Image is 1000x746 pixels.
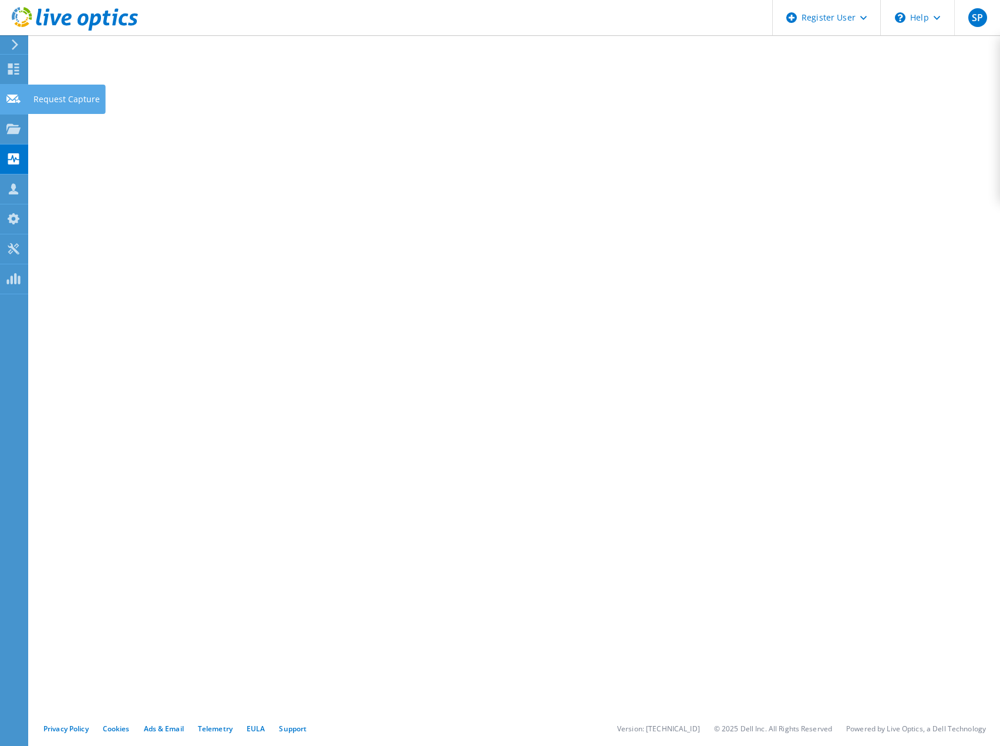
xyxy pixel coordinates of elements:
li: © 2025 Dell Inc. All Rights Reserved [714,724,832,734]
svg: \n [895,12,905,23]
a: Support [279,724,307,734]
a: Privacy Policy [43,724,89,734]
a: EULA [247,724,265,734]
a: Cookies [103,724,130,734]
a: Ads & Email [144,724,184,734]
li: Powered by Live Optics, a Dell Technology [846,724,986,734]
a: Telemetry [198,724,233,734]
span: SP [968,8,987,27]
li: Version: [TECHNICAL_ID] [617,724,700,734]
div: Request Capture [28,85,106,114]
